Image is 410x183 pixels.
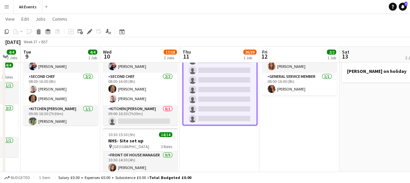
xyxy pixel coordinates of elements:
span: Thu [183,49,191,55]
a: 7 [399,3,407,11]
span: 4/4 [88,50,97,55]
app-card-role: Second Chef2/208:00-16:00 (8h)[PERSON_NAME][PERSON_NAME] [103,73,178,105]
span: 4/4 [7,50,16,55]
button: All Events [14,0,42,13]
div: 1 Job [88,55,97,60]
span: 13 [341,53,349,60]
span: 3 Roles [161,144,172,149]
span: Total Budgeted £0.00 [149,175,191,180]
span: Week 37 [22,39,39,44]
span: Jobs [36,16,46,22]
span: Wed [103,49,112,55]
span: 11 [182,53,191,60]
span: 9 [22,53,31,60]
span: 1 item [37,175,53,180]
app-card-role: Second Chef2/208:00-16:00 (8h)[PERSON_NAME][PERSON_NAME] [23,73,98,105]
span: View [5,16,15,22]
a: View [3,15,17,23]
div: 2 Jobs [164,55,177,60]
div: 2 Jobs [7,55,17,60]
div: 1 Job [243,55,256,60]
app-job-card: 14:30-21:30 (7h)26/39NHS 70’s theme! x 700 [GEOGRAPHIC_DATA]4 Roles[PERSON_NAME] [183,27,257,125]
app-job-card: 08:00-16:30 (8h30m)3/4Prep Indulge unit3 RolesHead Chef1/108:00-16:00 (8h)[PERSON_NAME]Second Che... [103,27,178,125]
span: Edit [21,16,29,22]
span: Comms [52,16,67,22]
h3: NHS- Site set up [103,138,178,144]
span: 17/18 [164,50,177,55]
span: 4/4 [4,63,13,68]
app-job-card: 08:00-16:30 (8h30m)4/4Prep Indulge unit3 RolesHead Chef1/108:00-16:00 (8h)[PERSON_NAME]Second Che... [23,27,98,125]
span: 14/14 [159,132,172,137]
app-card-role: Kitchen [PERSON_NAME]1/109:00-16:30 (7h30m)[PERSON_NAME] [23,105,98,128]
span: 12 [261,53,267,60]
span: 10 [102,53,112,60]
span: 26/39 [243,50,256,55]
span: Fri [262,49,267,55]
app-card-role: General service member1/108:00-16:00 (8h)[PERSON_NAME] [262,73,337,95]
span: Budgeted [11,175,30,180]
a: Edit [19,15,32,23]
div: BST [41,39,48,44]
div: Salary £0.00 + Expenses £0.00 + Subsistence £0.00 = [58,175,191,180]
a: Comms [50,15,70,23]
span: 10:30-15:30 (5h) [108,132,135,137]
span: 3 Roles [2,75,13,80]
span: 7 [404,2,407,6]
span: Sat [342,49,349,55]
button: Budgeted [3,174,31,181]
app-card-role: Kitchen [PERSON_NAME]0/109:00-16:30 (7h30m) [103,105,178,128]
div: 1 Job [327,55,336,60]
a: Jobs [33,15,48,23]
span: 2/2 [327,50,336,55]
span: Tue [23,49,31,55]
span: [GEOGRAPHIC_DATA] [113,144,149,149]
div: [DATE] [5,39,21,45]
